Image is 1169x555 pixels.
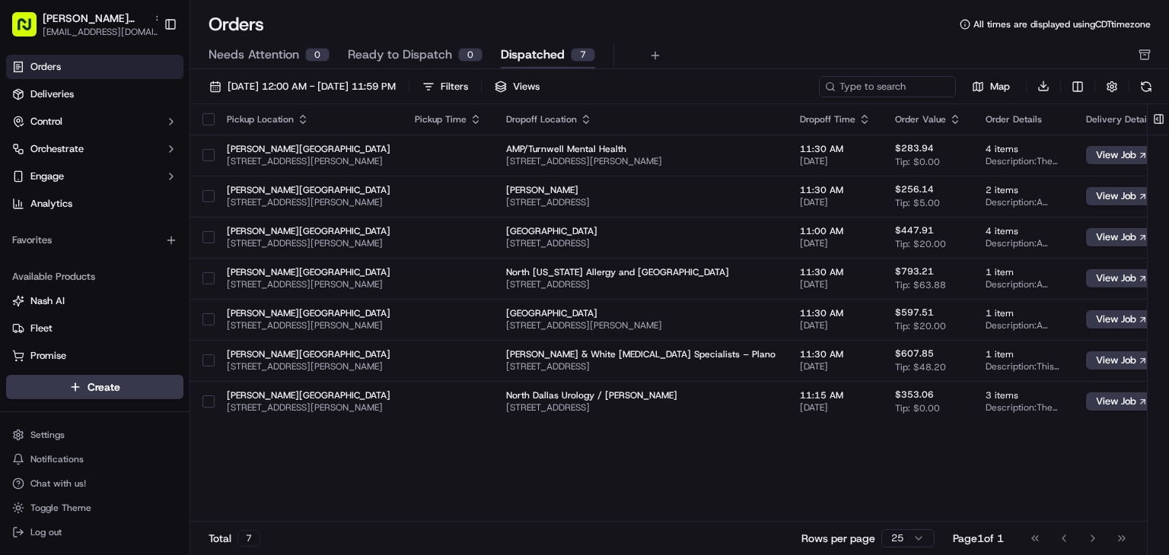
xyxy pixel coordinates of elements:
span: [DATE] [800,360,871,373]
span: 11:00 AM [800,225,871,237]
span: [STREET_ADDRESS] [506,360,776,373]
span: 11:30 AM [800,348,871,360]
div: Page 1 of 1 [953,531,1004,546]
div: Delivery Details [1086,113,1158,125]
span: 4 items [986,143,1062,155]
a: View Job [1086,354,1158,366]
a: View Job [1086,190,1158,202]
div: Available Products [6,265,183,289]
span: [PERSON_NAME][GEOGRAPHIC_DATA] [227,184,390,196]
span: Description: This catering order includes 3 Group Bowl Bars with various toppings and dressings, ... [986,360,1062,373]
div: Pickup Location [227,113,390,125]
span: [STREET_ADDRESS][PERSON_NAME] [227,155,390,167]
span: 11:30 AM [800,184,871,196]
button: [PERSON_NAME][GEOGRAPHIC_DATA] [43,11,148,26]
div: Favorites [6,228,183,252]
span: [STREET_ADDRESS][PERSON_NAME] [506,319,776,331]
div: Total [209,530,260,547]
span: $447.91 [895,224,934,236]
span: $793.21 [895,265,934,277]
span: Views [513,80,540,94]
span: AMP/Turnwell Mental Health [506,143,776,155]
span: 3 items [986,389,1062,401]
span: Description: A catering order for 35 people, including Greek salad, grilled chicken and vegetable... [986,319,1062,331]
span: 11:30 AM [800,266,871,278]
span: 11:30 AM [800,143,871,155]
span: Dispatched [501,46,565,64]
span: 1 item [986,307,1062,319]
span: [DATE] [800,155,871,167]
div: Dropoff Location [506,113,776,125]
a: Orders [6,55,183,79]
span: $597.51 [895,306,934,319]
div: 0 [305,48,330,62]
span: [GEOGRAPHIC_DATA] [506,307,776,319]
span: [DATE] [800,319,871,331]
a: View Job [1086,272,1158,284]
a: Deliveries [6,82,183,106]
div: 7 [571,48,595,62]
span: [STREET_ADDRESS][PERSON_NAME] [506,155,776,167]
button: Views [488,76,546,97]
span: All times are displayed using CDT timezone [973,18,1151,30]
span: [PERSON_NAME] [506,184,776,196]
span: [STREET_ADDRESS][PERSON_NAME] [227,401,390,414]
button: View Job [1086,351,1158,369]
span: [STREET_ADDRESS] [506,237,776,249]
span: 1 item [986,348,1062,360]
span: Description: The order includes two Group Bowl Bars with grilled chicken, various bases, toppings... [986,401,1062,414]
span: [PERSON_NAME][GEOGRAPHIC_DATA] [227,348,390,360]
button: Notifications [6,449,183,470]
button: [EMAIL_ADDRESS][DOMAIN_NAME] [43,26,164,38]
button: [PERSON_NAME][GEOGRAPHIC_DATA][EMAIL_ADDRESS][DOMAIN_NAME] [6,6,158,43]
span: Control [30,115,62,128]
span: [PERSON_NAME][GEOGRAPHIC_DATA] [227,266,390,278]
span: Analytics [30,197,72,211]
span: [DATE] [800,278,871,290]
h1: Orders [209,12,264,36]
span: Log out [30,526,62,538]
span: [STREET_ADDRESS][PERSON_NAME] [227,360,390,373]
span: Engage [30,170,64,183]
a: View Job [1086,395,1158,408]
span: [PERSON_NAME] & White [MEDICAL_DATA] Specialists – Plano [506,348,776,360]
button: Control [6,109,183,134]
span: Orders [30,60,61,74]
span: [PERSON_NAME][GEOGRAPHIC_DATA] [227,307,390,319]
button: View Job [1086,269,1158,287]
span: Ready to Dispatch [348,46,452,64]
span: [GEOGRAPHIC_DATA] [506,225,776,237]
div: 7 [237,530,260,547]
a: Nash AI [12,294,177,308]
span: Tip: $20.00 [895,238,946,250]
span: [STREET_ADDRESS][PERSON_NAME] [227,196,390,208]
span: 4 items [986,225,1062,237]
button: Chat with us! [6,473,183,494]
button: Map [962,78,1020,96]
span: Description: A catering order for 10 people, including a Group Bowl Bar with grilled chicken and ... [986,196,1062,208]
button: View Job [1086,228,1158,246]
span: Toggle Theme [30,502,91,514]
span: Description: The order includes assorted dips with chips, a group bowl bar with grilled chicken a... [986,155,1062,167]
span: $353.06 [895,388,934,401]
span: [PERSON_NAME][GEOGRAPHIC_DATA] [227,389,390,401]
button: View Job [1086,146,1158,164]
button: Promise [6,344,183,368]
div: Dropoff Time [800,113,871,125]
button: View Job [1086,310,1158,328]
span: $256.14 [895,183,934,195]
span: 2 items [986,184,1062,196]
span: Promise [30,349,66,363]
span: North Dallas Urology / [PERSON_NAME] [506,389,776,401]
button: View Job [1086,187,1158,205]
span: Orchestrate [30,142,84,156]
span: Notifications [30,453,84,465]
input: Type to search [819,76,956,97]
span: [STREET_ADDRESS] [506,278,776,290]
button: Engage [6,164,183,189]
span: Nash AI [30,294,65,308]
span: Description: A catering order including Harissa Honey Chicken Group Bowl Bar, Falafel Crunch Bowl... [986,278,1062,290]
span: Tip: $0.00 [895,156,940,168]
